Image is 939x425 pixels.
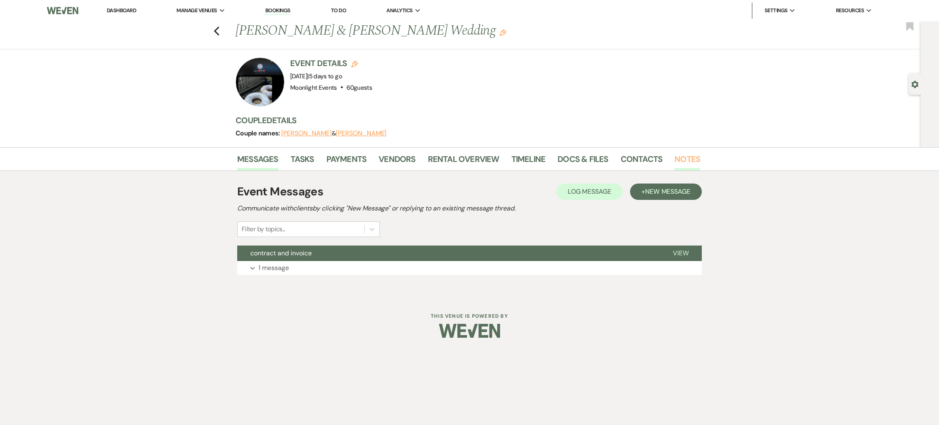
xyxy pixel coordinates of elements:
[911,80,919,88] button: Open lead details
[258,263,289,273] p: 1 message
[250,249,312,257] span: contract and invoice
[439,317,500,345] img: Weven Logo
[309,72,342,80] span: 5 days to go
[568,187,611,196] span: Log Message
[237,153,278,170] a: Messages
[290,84,337,92] span: Moonlight Events
[307,72,342,80] span: |
[386,7,412,15] span: Analytics
[765,7,788,15] span: Settings
[47,2,78,19] img: Weven Logo
[673,249,689,257] span: View
[511,153,546,170] a: Timeline
[176,7,217,15] span: Manage Venues
[556,184,623,200] button: Log Message
[236,115,692,126] h3: Couple Details
[237,204,702,213] h2: Communicate with clients by clicking "New Message" or replying to an existing message thread.
[674,153,700,170] a: Notes
[326,153,367,170] a: Payments
[236,21,601,41] h1: [PERSON_NAME] & [PERSON_NAME] Wedding
[660,246,702,261] button: View
[290,58,372,69] h3: Event Details
[558,153,608,170] a: Docs & Files
[237,246,660,261] button: contract and invoice
[428,153,499,170] a: Rental Overview
[237,261,702,275] button: 1 message
[281,129,386,137] span: &
[107,7,136,14] a: Dashboard
[236,129,281,137] span: Couple names:
[290,72,342,80] span: [DATE]
[237,183,323,200] h1: Event Messages
[242,224,285,234] div: Filter by topics...
[331,7,346,14] a: To Do
[621,153,663,170] a: Contacts
[336,130,386,137] button: [PERSON_NAME]
[645,187,690,196] span: New Message
[291,153,314,170] a: Tasks
[346,84,372,92] span: 60 guests
[500,29,506,36] button: Edit
[265,7,291,15] a: Bookings
[630,184,702,200] button: +New Message
[379,153,415,170] a: Vendors
[836,7,864,15] span: Resources
[281,130,332,137] button: [PERSON_NAME]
